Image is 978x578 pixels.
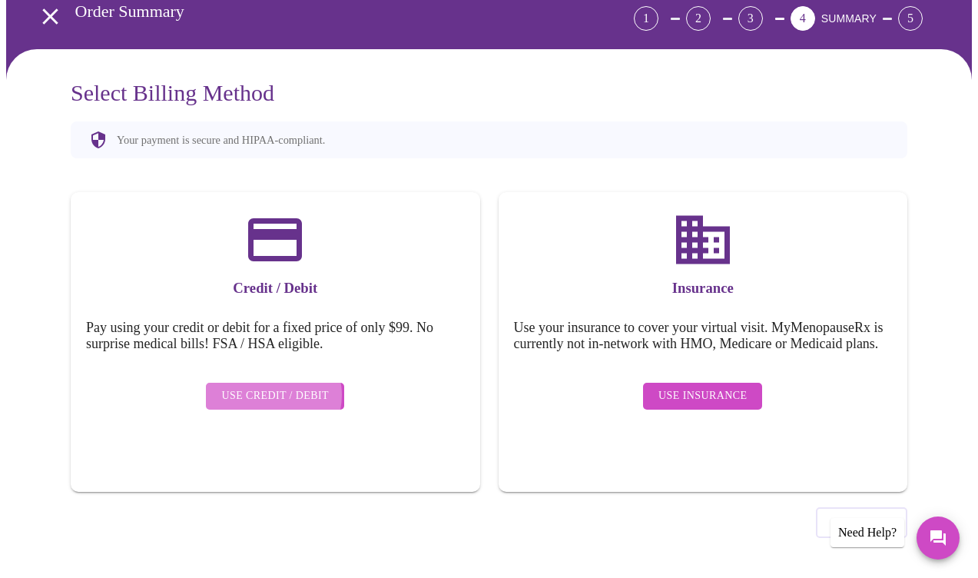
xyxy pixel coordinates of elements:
[791,6,815,31] div: 4
[71,80,907,106] h3: Select Billing Method
[833,513,890,533] span: Previous
[898,6,923,31] div: 5
[658,387,747,406] span: Use Insurance
[117,134,325,147] p: Your payment is secure and HIPAA-compliant.
[643,383,762,410] button: Use Insurance
[816,507,907,538] button: Previous
[917,517,960,560] button: Messages
[206,383,344,410] button: Use Credit / Debit
[86,320,465,352] h5: Pay using your credit or debit for a fixed price of only $99. No surprise medical bills! FSA / HS...
[221,387,329,406] span: Use Credit / Debit
[514,280,893,297] h3: Insurance
[830,518,904,547] div: Need Help?
[738,6,763,31] div: 3
[634,6,658,31] div: 1
[821,12,877,25] span: SUMMARY
[75,2,549,22] h3: Order Summary
[86,280,465,297] h3: Credit / Debit
[686,6,711,31] div: 2
[514,320,893,352] h5: Use your insurance to cover your virtual visit. MyMenopauseRx is currently not in-network with HM...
